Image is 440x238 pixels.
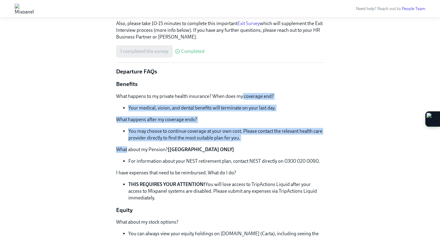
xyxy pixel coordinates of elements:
[356,6,425,11] span: Need help? Reach out to
[168,147,234,152] strong: [[GEOGRAPHIC_DATA] ONLY]
[116,219,324,225] p: What about my stock options?
[237,20,260,26] a: Exit Survey
[128,105,324,111] li: Your medical, vision, and dental benefits will terminate on your last day.
[116,80,324,88] p: Benefits
[128,181,205,187] strong: THIS REQUIRES YOUR ATTENTION!
[116,206,324,214] p: Equity
[15,4,34,13] img: Mixpanel
[116,68,324,76] p: Departure FAQs
[427,113,439,125] img: Extension Icon
[116,146,324,153] p: What about my Pension?
[116,116,324,123] p: What happens after my coverage ends?
[128,128,324,141] li: You may choose to continue coverage at your own cost. Please contact the relevant health care pro...
[402,6,425,11] a: People Team
[128,181,324,201] li: You will lose access to TripActions Liquid after your access to Mixpanel systems are disabled. Pl...
[128,158,324,165] li: For information about your NEST retirement plan, contact NEST directly on 0300 020 0090.
[116,20,324,40] p: Also, please take 10-15 minutes to complete this important which will supplement the Exit Intervi...
[181,49,204,54] span: Completed
[116,93,324,100] p: What happens to my private health insurance? When does my coverage end?
[116,169,324,176] p: I have expenses that need to be reimbursed. What do I do?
